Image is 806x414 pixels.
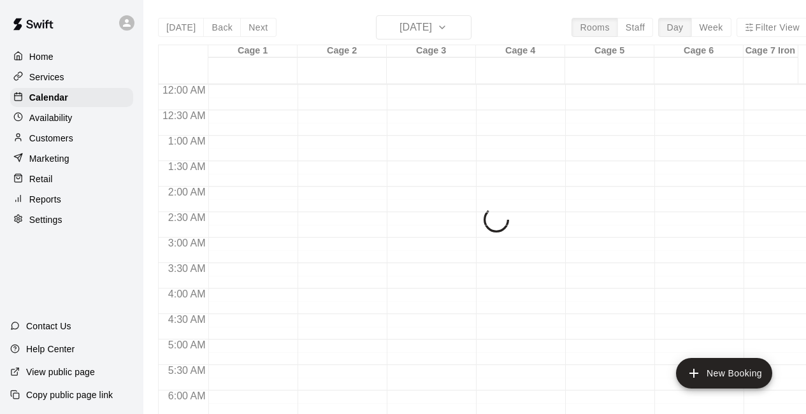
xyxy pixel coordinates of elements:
a: Marketing [10,149,133,168]
p: Home [29,50,54,63]
div: Cage 1 [208,45,298,57]
p: Availability [29,111,73,124]
span: 12:00 AM [159,85,209,96]
div: Cage 5 [565,45,654,57]
span: 4:30 AM [165,314,209,325]
div: Cage 3 [387,45,476,57]
div: Cage 4 [476,45,565,57]
p: Reports [29,193,61,206]
span: 5:00 AM [165,339,209,350]
span: 1:00 AM [165,136,209,146]
span: 6:00 AM [165,390,209,401]
span: 3:30 AM [165,263,209,274]
p: Copy public page link [26,389,113,401]
p: View public page [26,366,95,378]
p: Services [29,71,64,83]
div: Cage 6 [654,45,744,57]
a: Services [10,68,133,87]
span: 1:30 AM [165,161,209,172]
span: 2:30 AM [165,212,209,223]
a: Customers [10,129,133,148]
button: add [676,358,772,389]
p: Retail [29,173,53,185]
span: 4:00 AM [165,289,209,299]
a: Availability [10,108,133,127]
p: Contact Us [26,320,71,332]
span: 12:30 AM [159,110,209,121]
a: Reports [10,190,133,209]
a: Calendar [10,88,133,107]
p: Settings [29,213,62,226]
span: 3:00 AM [165,238,209,248]
a: Retail [10,169,133,189]
p: Calendar [29,91,68,104]
p: Customers [29,132,73,145]
span: 2:00 AM [165,187,209,197]
a: Home [10,47,133,66]
span: 5:30 AM [165,365,209,376]
p: Marketing [29,152,69,165]
a: Settings [10,210,133,229]
div: Cage 2 [298,45,387,57]
p: Help Center [26,343,75,355]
